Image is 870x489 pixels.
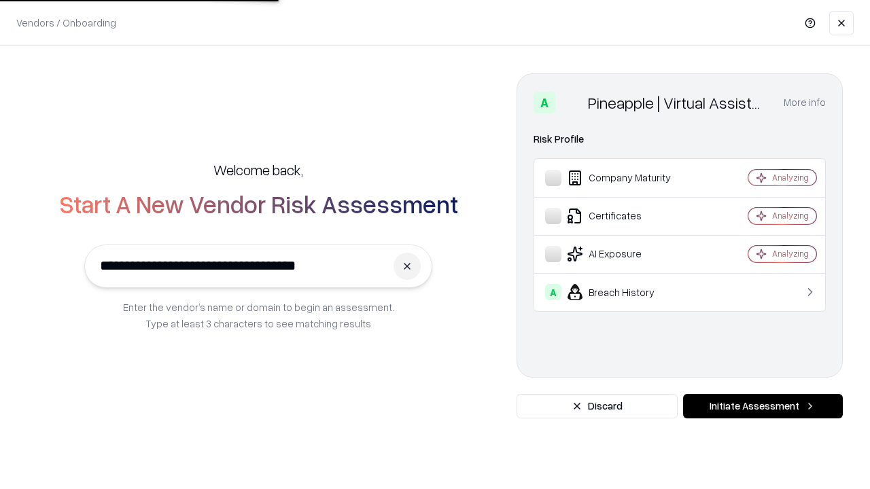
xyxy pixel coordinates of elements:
[545,208,708,224] div: Certificates
[545,284,708,300] div: Breach History
[561,92,582,113] img: Pineapple | Virtual Assistant Agency
[213,160,303,179] h5: Welcome back,
[16,16,116,30] p: Vendors / Onboarding
[545,170,708,186] div: Company Maturity
[517,394,678,418] button: Discard
[772,248,809,259] div: Analyzing
[534,131,826,147] div: Risk Profile
[772,210,809,221] div: Analyzing
[545,246,708,262] div: AI Exposure
[784,90,826,115] button: More info
[683,394,843,418] button: Initiate Assessment
[588,92,767,113] div: Pineapple | Virtual Assistant Agency
[545,284,561,300] div: A
[123,299,394,331] p: Enter the vendor’s name or domain to begin an assessment. Type at least 3 characters to see match...
[534,92,555,113] div: A
[59,190,458,217] h2: Start A New Vendor Risk Assessment
[772,172,809,183] div: Analyzing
